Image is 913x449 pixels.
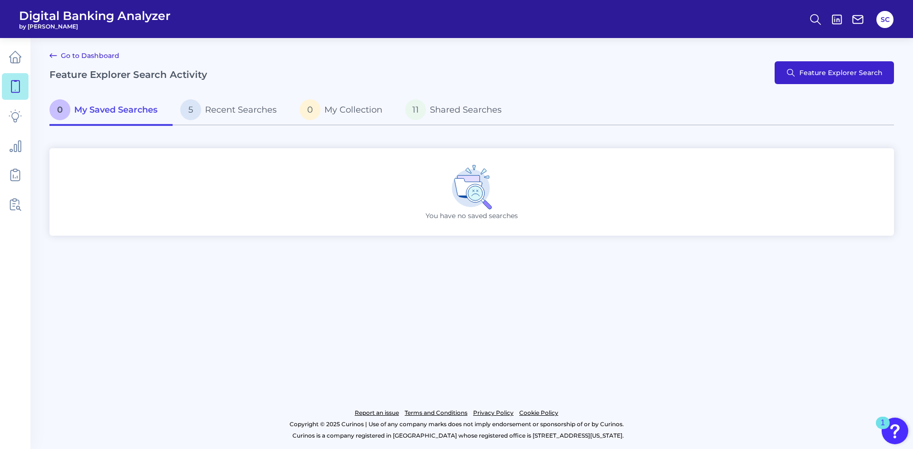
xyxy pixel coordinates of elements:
span: My Collection [324,105,382,115]
span: Feature Explorer Search [799,69,883,76]
span: Shared Searches [430,105,502,115]
p: Curinos is a company registered in [GEOGRAPHIC_DATA] whose registered office is [STREET_ADDRESS][... [49,430,866,441]
button: Feature Explorer Search [775,61,894,84]
span: Recent Searches [205,105,277,115]
a: Go to Dashboard [49,50,119,61]
span: 11 [405,99,426,120]
a: Privacy Policy [473,407,514,419]
a: 0My Saved Searches [49,96,173,126]
div: 1 [881,423,885,435]
span: My Saved Searches [74,105,157,115]
a: Terms and Conditions [405,407,467,419]
span: Digital Banking Analyzer [19,9,171,23]
p: Copyright © 2025 Curinos | Use of any company marks does not imply endorsement or sponsorship of ... [47,419,866,430]
button: Open Resource Center, 1 new notification [882,418,908,444]
span: 0 [49,99,70,120]
a: 11Shared Searches [398,96,517,126]
button: SC [876,11,894,28]
h2: Feature Explorer Search Activity [49,69,207,80]
span: by [PERSON_NAME] [19,23,171,30]
span: 0 [300,99,321,120]
a: Cookie Policy [519,407,558,419]
span: 5 [180,99,201,120]
a: Report an issue [355,407,399,419]
a: 0My Collection [292,96,398,126]
div: You have no saved searches [49,148,894,236]
a: 5Recent Searches [173,96,292,126]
